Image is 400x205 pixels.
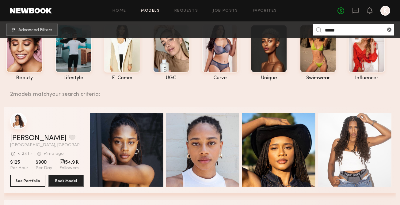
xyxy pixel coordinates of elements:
a: Job Posts [213,9,238,13]
div: swimwear [300,76,336,81]
button: See Portfolio [10,175,45,187]
span: Per Day [36,166,52,171]
button: Book Model [48,175,84,187]
div: e-comm [104,76,140,81]
a: K [380,6,390,16]
span: Advanced Filters [18,28,52,32]
span: $900 [36,159,52,166]
div: curve [202,76,238,81]
span: Followers [59,166,79,171]
div: influencer [349,76,385,81]
span: [GEOGRAPHIC_DATA], [GEOGRAPHIC_DATA] [10,143,84,147]
button: Advanced Filters [6,24,58,36]
a: Models [141,9,160,13]
a: Requests [174,9,198,13]
a: Favorites [253,9,277,13]
span: Per Hour [10,166,28,171]
div: lifestyle [55,76,92,81]
span: $125 [10,159,28,166]
div: UGC [153,76,189,81]
div: 2 models match your search criteria: [10,84,391,97]
div: unique [251,76,287,81]
div: beauty [6,76,43,81]
div: +1mo ago [44,152,64,156]
span: 54.9 K [59,159,79,166]
a: Home [112,9,126,13]
a: [PERSON_NAME] [10,135,67,142]
div: < 24 hr [18,152,32,156]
